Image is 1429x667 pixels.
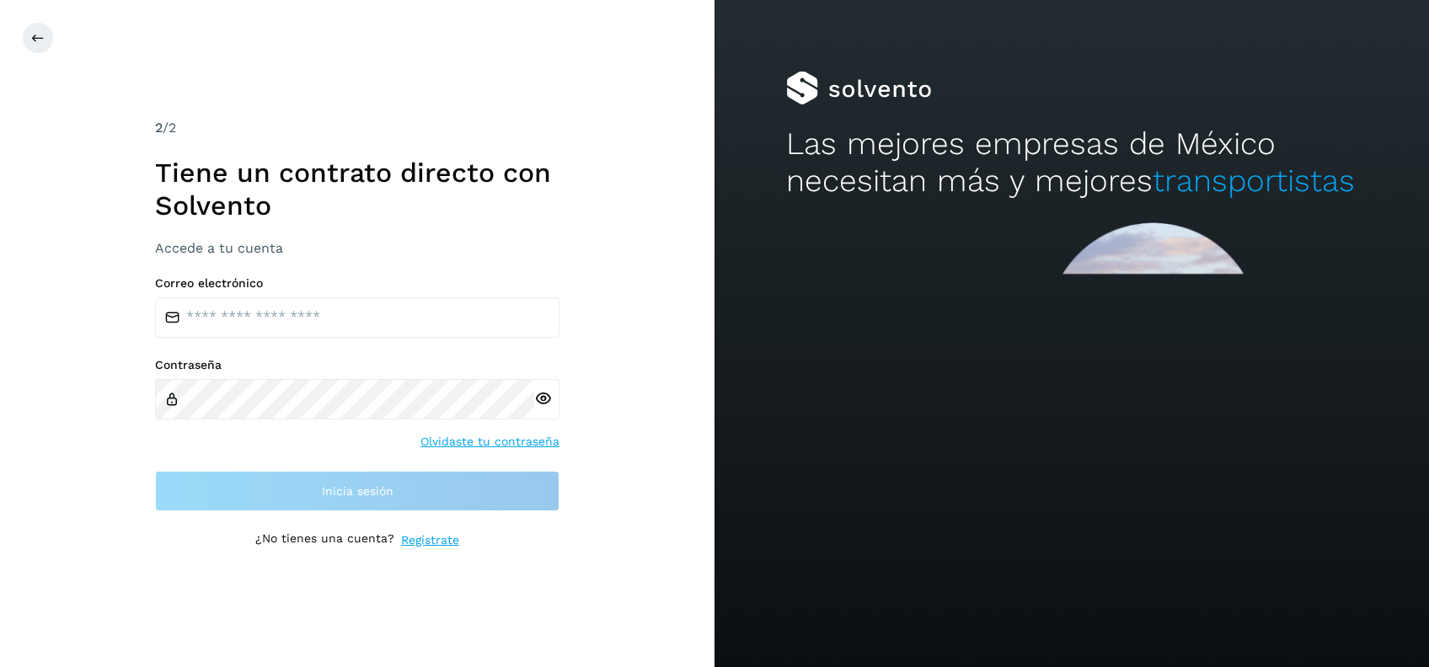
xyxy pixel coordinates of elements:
[155,471,559,511] button: Inicia sesión
[155,240,559,256] h3: Accede a tu cuenta
[401,531,459,549] a: Regístrate
[1153,163,1355,199] span: transportistas
[420,433,559,451] a: Olvidaste tu contraseña
[155,120,163,136] span: 2
[155,276,559,291] label: Correo electrónico
[786,125,1357,200] h2: Las mejores empresas de México necesitan más y mejores
[322,485,393,497] span: Inicia sesión
[155,358,559,372] label: Contraseña
[255,531,394,549] p: ¿No tienes una cuenta?
[155,157,559,221] h1: Tiene un contrato directo con Solvento
[155,118,559,138] div: /2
